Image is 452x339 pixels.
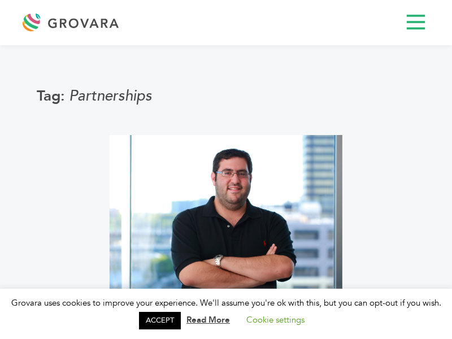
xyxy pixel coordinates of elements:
[186,314,230,325] a: Read More
[69,86,152,106] span: Partnerships
[139,312,181,329] a: ACCEPT
[246,314,305,325] a: Cookie settings
[37,86,69,106] span: Tag
[11,297,441,326] span: Grovara uses cookies to improve your experience. We'll assume you're ok with this, but you can op...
